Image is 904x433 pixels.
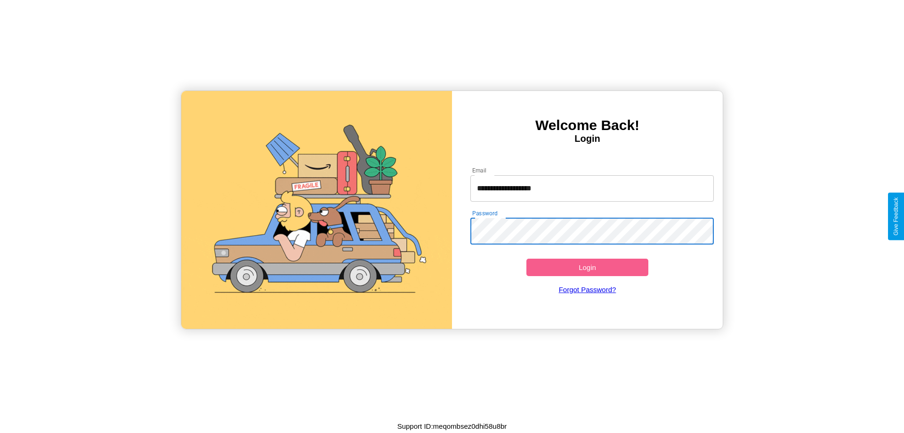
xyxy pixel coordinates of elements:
[526,259,648,276] button: Login
[452,133,723,144] h4: Login
[452,117,723,133] h3: Welcome Back!
[466,276,710,303] a: Forgot Password?
[181,91,452,329] img: gif
[397,420,507,433] p: Support ID: meqombsez0dhi58u8br
[893,197,899,236] div: Give Feedback
[472,166,487,174] label: Email
[472,209,497,217] label: Password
